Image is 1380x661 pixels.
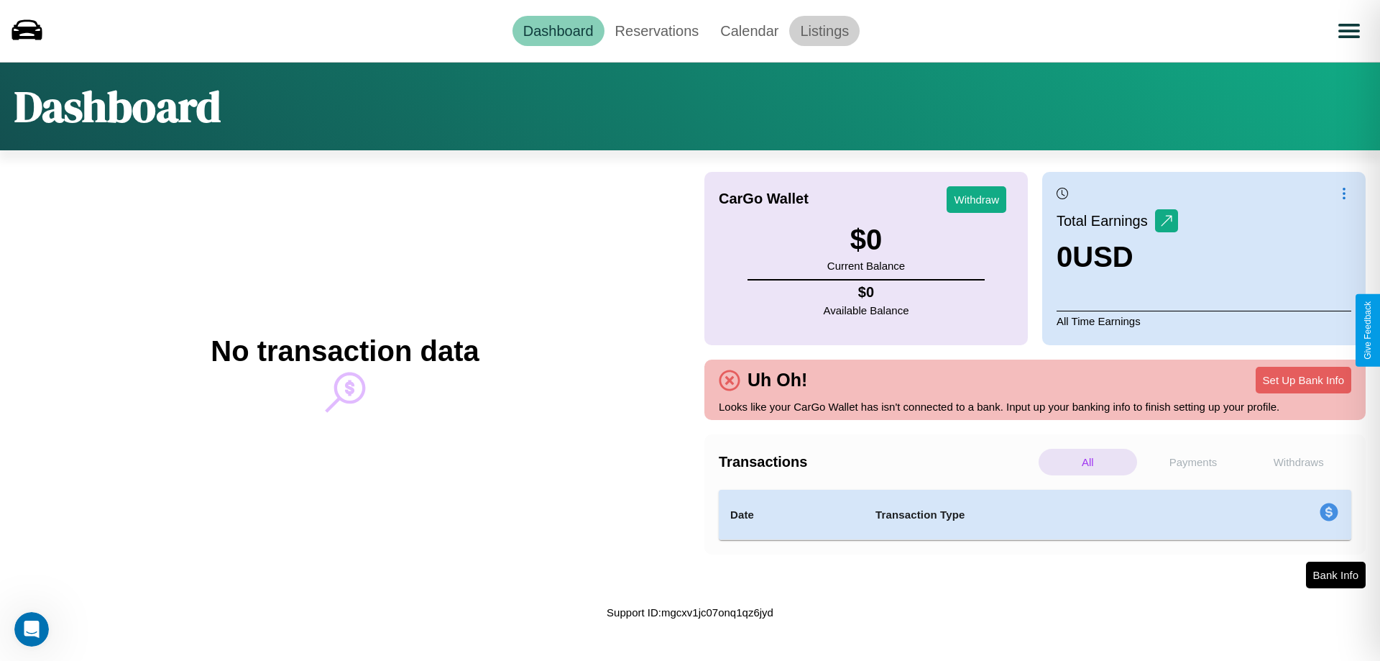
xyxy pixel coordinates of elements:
iframe: Intercom live chat [14,612,49,647]
button: Open menu [1329,11,1369,51]
p: All Time Earnings [1057,311,1351,331]
h1: Dashboard [14,77,221,136]
div: Give Feedback [1363,301,1373,360]
h3: 0 USD [1057,241,1178,273]
p: Payments [1144,449,1243,475]
h4: Transaction Type [875,506,1202,524]
p: Total Earnings [1057,208,1155,234]
a: Calendar [709,16,789,46]
button: Set Up Bank Info [1256,367,1351,393]
p: Looks like your CarGo Wallet has isn't connected to a bank. Input up your banking info to finish ... [719,397,1351,416]
h4: $ 0 [824,284,909,301]
a: Reservations [604,16,710,46]
h4: Transactions [719,454,1035,470]
table: simple table [719,490,1351,540]
h3: $ 0 [827,224,905,256]
h4: Date [730,506,852,524]
p: Current Balance [827,256,905,275]
p: Support ID: mgcxv1jc07onq1qz6jyd [607,603,773,622]
button: Bank Info [1306,562,1366,588]
h4: Uh Oh! [740,370,814,391]
h4: CarGo Wallet [719,191,809,207]
button: Withdraw [947,186,1006,213]
p: All [1039,449,1137,475]
p: Available Balance [824,301,909,320]
a: Listings [789,16,860,46]
p: Withdraws [1249,449,1348,475]
h2: No transaction data [211,335,479,368]
a: Dashboard [512,16,604,46]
